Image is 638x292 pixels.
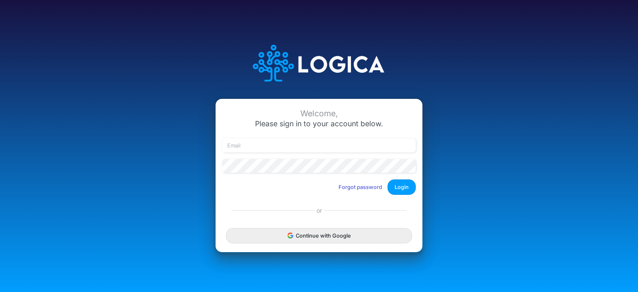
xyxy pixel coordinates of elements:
input: Email [222,138,416,152]
button: Forgot password [333,180,388,194]
span: Please sign in to your account below. [255,119,383,128]
button: Continue with Google [226,228,412,243]
div: Welcome, [222,109,416,118]
button: Login [388,179,416,195]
